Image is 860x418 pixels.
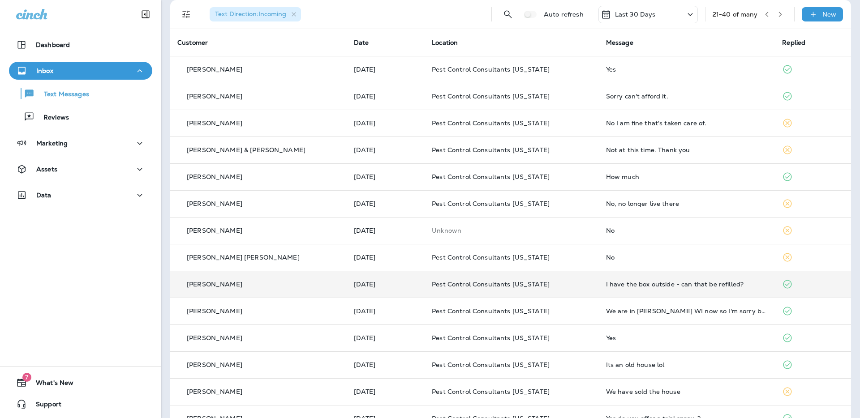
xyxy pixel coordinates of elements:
[606,119,768,127] div: No I am fine that's taken care of.
[133,5,158,23] button: Collapse Sidebar
[187,173,242,180] p: [PERSON_NAME]
[187,119,242,127] p: [PERSON_NAME]
[354,334,417,341] p: Sep 19, 2025 07:37 AM
[210,7,301,21] div: Text Direction:Incoming
[606,388,768,395] div: We have sold the house
[606,334,768,341] div: Yes
[187,281,242,288] p: [PERSON_NAME]
[187,307,242,315] p: [PERSON_NAME]
[354,66,417,73] p: Sep 22, 2025 09:02 AM
[606,361,768,368] div: Its an old house lol
[606,200,768,207] div: No, no longer live there
[187,227,242,234] p: [PERSON_NAME]
[9,107,152,126] button: Reviews
[354,200,417,207] p: Sep 22, 2025 07:04 AM
[187,66,242,73] p: [PERSON_NAME]
[9,62,152,80] button: Inbox
[9,160,152,178] button: Assets
[187,146,305,154] p: [PERSON_NAME] & [PERSON_NAME]
[432,334,550,342] span: Pest Control Consultants [US_STATE]
[354,254,417,261] p: Sep 22, 2025 07:04 AM
[606,281,768,288] div: I have the box outside - can that be refilled?
[432,200,550,208] span: Pest Control Consultants [US_STATE]
[354,307,417,315] p: Sep 19, 2025 12:20 PM
[432,119,550,127] span: Pest Control Consultants [US_STATE]
[22,373,31,382] span: 7
[432,307,550,315] span: Pest Control Consultants [US_STATE]
[782,38,805,47] span: Replied
[606,66,768,73] div: Yes
[36,166,57,173] p: Assets
[606,254,768,261] div: No
[606,38,633,47] span: Message
[606,227,768,234] div: No
[354,388,417,395] p: Sep 18, 2025 02:05 PM
[187,334,242,341] p: [PERSON_NAME]
[432,38,458,47] span: Location
[713,11,758,18] div: 21 - 40 of many
[544,11,584,18] p: Auto refresh
[9,395,152,413] button: Support
[432,361,550,369] span: Pest Control Consultants [US_STATE]
[9,186,152,204] button: Data
[354,173,417,180] p: Sep 22, 2025 07:06 AM
[354,93,417,100] p: Sep 22, 2025 09:02 AM
[432,227,592,234] p: This customer does not have a last location and the phone number they messaged is not assigned to...
[177,38,208,47] span: Customer
[432,65,550,73] span: Pest Control Consultants [US_STATE]
[36,140,68,147] p: Marketing
[9,134,152,152] button: Marketing
[606,307,768,315] div: We are in Edgerton WI now so I'm sorry but no thanks
[27,379,73,390] span: What's New
[9,84,152,103] button: Text Messages
[187,93,242,100] p: [PERSON_NAME]
[432,146,550,154] span: Pest Control Consultants [US_STATE]
[187,200,242,207] p: [PERSON_NAME]
[36,41,70,48] p: Dashboard
[354,227,417,234] p: Sep 22, 2025 07:04 AM
[35,90,89,99] p: Text Messages
[606,93,768,100] div: Sorry can't afford it.
[36,192,52,199] p: Data
[9,36,152,54] button: Dashboard
[187,388,242,395] p: [PERSON_NAME]
[615,11,656,18] p: Last 30 Days
[187,361,242,368] p: [PERSON_NAME]
[34,114,69,122] p: Reviews
[187,254,300,261] p: [PERSON_NAME] [PERSON_NAME]
[215,10,286,18] span: Text Direction : Incoming
[177,5,195,23] button: Filters
[432,253,550,261] span: Pest Control Consultants [US_STATE]
[36,67,53,74] p: Inbox
[606,146,768,154] div: Not at this time. Thank you
[432,92,550,100] span: Pest Control Consultants [US_STATE]
[354,146,417,154] p: Sep 22, 2025 07:10 AM
[354,361,417,368] p: Sep 18, 2025 02:43 PM
[499,5,517,23] button: Search Messages
[822,11,836,18] p: New
[9,374,152,392] button: 7What's New
[606,173,768,180] div: How much
[432,173,550,181] span: Pest Control Consultants [US_STATE]
[27,401,61,411] span: Support
[432,280,550,288] span: Pest Control Consultants [US_STATE]
[432,388,550,396] span: Pest Control Consultants [US_STATE]
[354,38,369,47] span: Date
[354,119,417,127] p: Sep 22, 2025 07:18 AM
[354,281,417,288] p: Sep 20, 2025 09:38 AM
